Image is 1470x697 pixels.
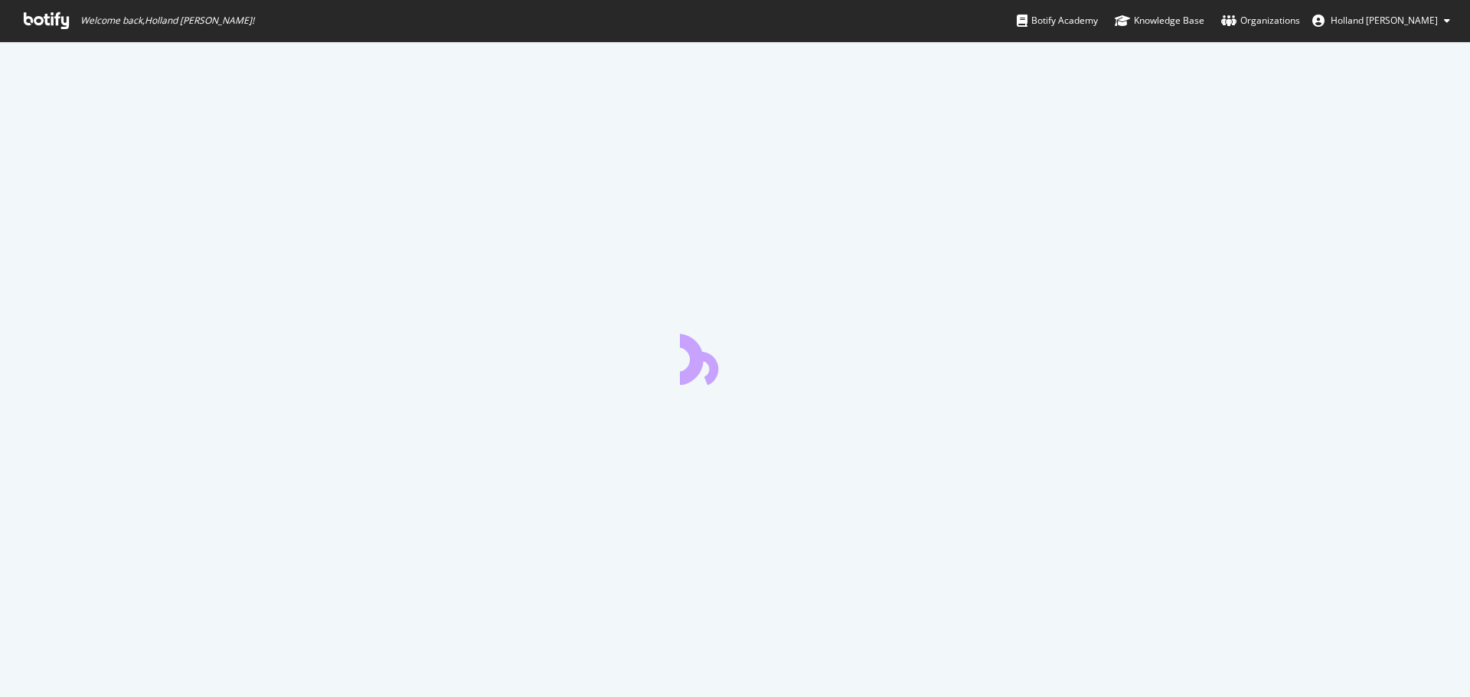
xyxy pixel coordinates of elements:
[1331,14,1438,27] span: Holland Dauterive
[680,330,790,385] div: animation
[1300,8,1462,33] button: Holland [PERSON_NAME]
[80,15,254,27] span: Welcome back, Holland [PERSON_NAME] !
[1221,13,1300,28] div: Organizations
[1115,13,1204,28] div: Knowledge Base
[1017,13,1098,28] div: Botify Academy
